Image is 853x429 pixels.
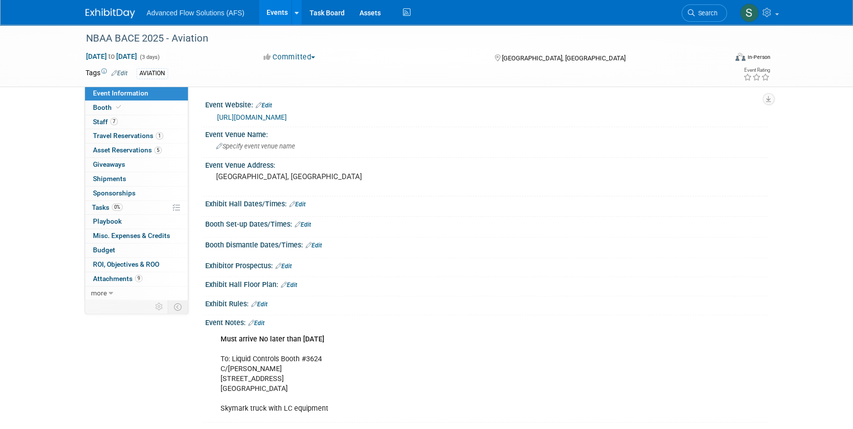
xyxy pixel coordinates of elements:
span: Playbook [93,217,122,225]
a: Giveaways [85,158,188,172]
div: Exhibit Hall Floor Plan: [205,277,768,290]
a: Edit [295,221,311,228]
span: Specify event venue name [216,143,295,150]
a: Edit [256,102,272,109]
div: AVIATION [136,68,168,79]
div: Exhibit Rules: [205,296,768,309]
a: Staff7 [85,115,188,129]
div: Event Venue Address: [205,158,768,170]
a: Budget [85,243,188,257]
img: Steve McAnally [740,3,759,22]
div: Booth Set-up Dates/Times: [205,217,768,230]
a: Travel Reservations1 [85,129,188,143]
td: Tags [86,68,128,79]
span: Advanced Flow Solutions (AFS) [147,9,245,17]
span: Asset Reservations [93,146,162,154]
a: Tasks0% [85,201,188,215]
span: Budget [93,246,115,254]
a: [URL][DOMAIN_NAME] [217,113,287,121]
a: Edit [275,263,292,270]
span: Giveaways [93,160,125,168]
span: Event Information [93,89,148,97]
a: Edit [281,282,297,288]
div: Event Website: [205,97,768,110]
pre: [GEOGRAPHIC_DATA], [GEOGRAPHIC_DATA] [216,172,429,181]
a: Edit [289,201,306,208]
div: Event Venue Name: [205,127,768,140]
span: to [107,52,116,60]
a: Playbook [85,215,188,229]
div: Event Notes: [205,315,768,328]
td: Personalize Event Tab Strip [151,300,168,313]
span: Misc. Expenses & Credits [93,232,170,239]
button: Committed [260,52,319,62]
span: Shipments [93,175,126,183]
span: 9 [135,275,142,282]
a: Misc. Expenses & Credits [85,229,188,243]
span: Attachments [93,275,142,283]
div: Booth Dismantle Dates/Times: [205,238,768,250]
span: Search [695,9,718,17]
td: Toggle Event Tabs [168,300,188,313]
span: Sponsorships [93,189,135,197]
img: ExhibitDay [86,8,135,18]
span: Tasks [92,203,123,211]
span: Booth [93,103,123,111]
i: Booth reservation complete [116,104,121,110]
div: In-Person [747,53,770,61]
span: Staff [93,118,118,126]
a: Edit [306,242,322,249]
a: Edit [111,70,128,77]
span: 1 [156,132,163,140]
span: 5 [154,146,162,154]
a: ROI, Objectives & ROO [85,258,188,272]
span: more [91,289,107,297]
span: [DATE] [DATE] [86,52,137,61]
span: [GEOGRAPHIC_DATA], [GEOGRAPHIC_DATA] [502,54,626,62]
a: Shipments [85,172,188,186]
a: Edit [251,301,268,308]
span: 7 [110,118,118,125]
a: Edit [248,320,265,327]
div: Event Format [669,51,770,66]
a: Booth [85,101,188,115]
a: Asset Reservations5 [85,143,188,157]
div: Exhibitor Prospectus: [205,258,768,271]
div: Exhibit Hall Dates/Times: [205,196,768,209]
span: ROI, Objectives & ROO [93,260,159,268]
a: more [85,286,188,300]
div: Event Rating [743,68,769,73]
span: Travel Reservations [93,132,163,140]
b: Must arrive No later than [DATE] [221,335,324,343]
div: NBAA BACE 2025 - Aviation [83,30,712,48]
a: Sponsorships [85,187,188,200]
a: Search [681,4,727,22]
a: Event Information [85,87,188,100]
span: (3 days) [139,54,160,60]
img: Format-Inperson.png [735,53,745,61]
div: To: Liquid Controls Booth #3624 C/[PERSON_NAME] [STREET_ADDRESS] [GEOGRAPHIC_DATA] Skymark truck ... [214,330,659,419]
a: Attachments9 [85,272,188,286]
span: 0% [112,203,123,211]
